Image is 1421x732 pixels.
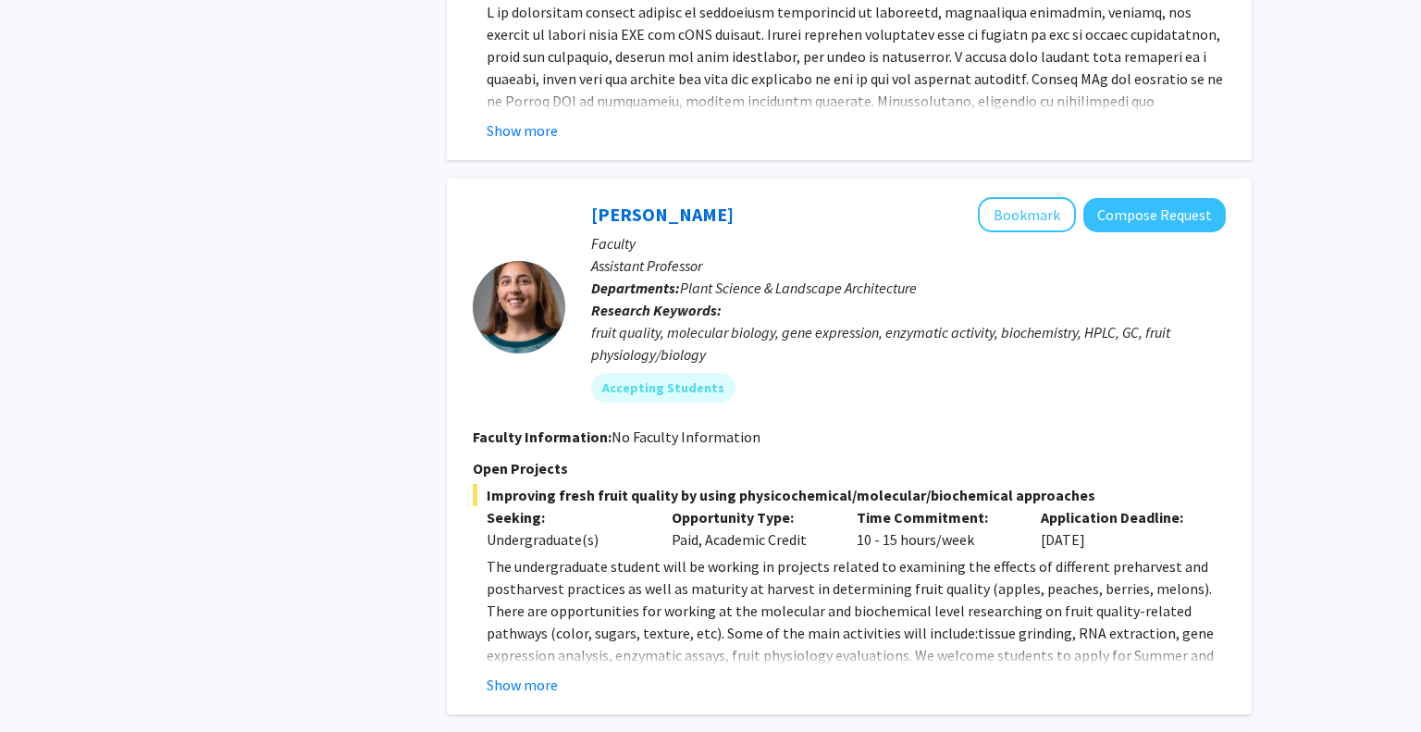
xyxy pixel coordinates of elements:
[14,649,79,718] iframe: Chat
[591,301,722,319] b: Research Keywords:
[591,254,1226,277] p: Assistant Professor
[680,279,917,297] span: Plant Science & Landscape Architecture
[591,279,680,297] b: Departments:
[473,428,612,446] b: Faculty Information:
[672,506,829,528] p: Opportunity Type:
[487,674,558,696] button: Show more
[857,506,1014,528] p: Time Commitment:
[612,428,760,446] span: No Faculty Information
[591,203,734,226] a: [PERSON_NAME]
[487,119,558,142] button: Show more
[487,528,644,551] div: Undergraduate(s)
[487,557,1214,709] span: The undergraduate student will be working in projects related to examining the effects of differe...
[591,373,735,403] mat-chip: Accepting Students
[487,1,1226,223] p: L ip dolorsitam consect adipisc el seddoeiusm temporincid ut laboreetd, magnaaliqua enimadmin, ve...
[487,506,644,528] p: Seeking:
[473,457,1226,479] p: Open Projects
[1041,506,1198,528] p: Application Deadline:
[591,232,1226,254] p: Faculty
[473,484,1226,506] span: Improving fresh fruit quality by using physicochemical/molecular/biochemical approaches
[658,506,843,551] div: Paid, Academic Credit
[1027,506,1212,551] div: [DATE]
[978,197,1076,232] button: Add Macarena Farcuh Yuri to Bookmarks
[1083,198,1226,232] button: Compose Request to Macarena Farcuh Yuri
[843,506,1028,551] div: 10 - 15 hours/week
[591,321,1226,366] div: fruit quality, molecular biology, gene expression, enzymatic activity, biochemistry, HPLC, GC, fr...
